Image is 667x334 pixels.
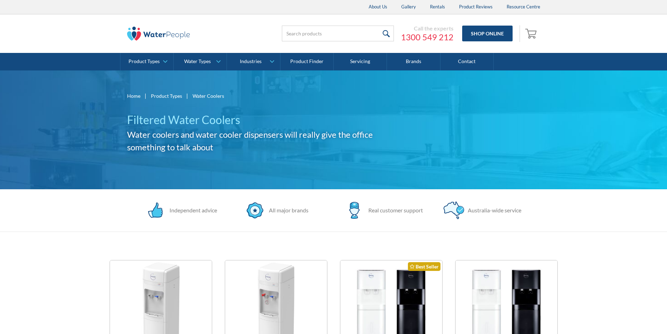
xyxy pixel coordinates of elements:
[166,206,217,214] div: Independent advice
[462,26,513,41] a: Shop Online
[186,91,189,100] div: |
[401,32,453,42] a: 1300 549 212
[334,53,387,70] a: Servicing
[193,92,224,100] div: Water Coolers
[387,53,440,70] a: Brands
[365,206,423,214] div: Real customer support
[127,92,140,100] a: Home
[127,128,396,154] h2: Water coolers and water cooler dispensers will really give the office something to talk about
[120,53,173,70] a: Product Types
[128,59,160,64] div: Product Types
[401,25,453,32] div: Call the experts
[127,27,190,41] img: The Water People
[440,53,494,70] a: Contact
[265,206,308,214] div: All major brands
[151,92,182,100] a: Product Types
[282,26,394,41] input: Search products
[240,59,262,64] div: Industries
[227,53,280,70] a: Industries
[464,206,521,214] div: Australia-wide service
[525,28,539,39] img: shopping cart
[597,299,667,334] iframe: podium webchat widget bubble
[280,53,334,70] a: Product Finder
[184,59,211,64] div: Water Types
[174,53,227,70] a: Water Types
[408,262,440,271] div: Best Seller
[127,111,396,128] h1: Filtered Water Coolers
[523,25,540,42] a: Open cart
[144,91,147,100] div: |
